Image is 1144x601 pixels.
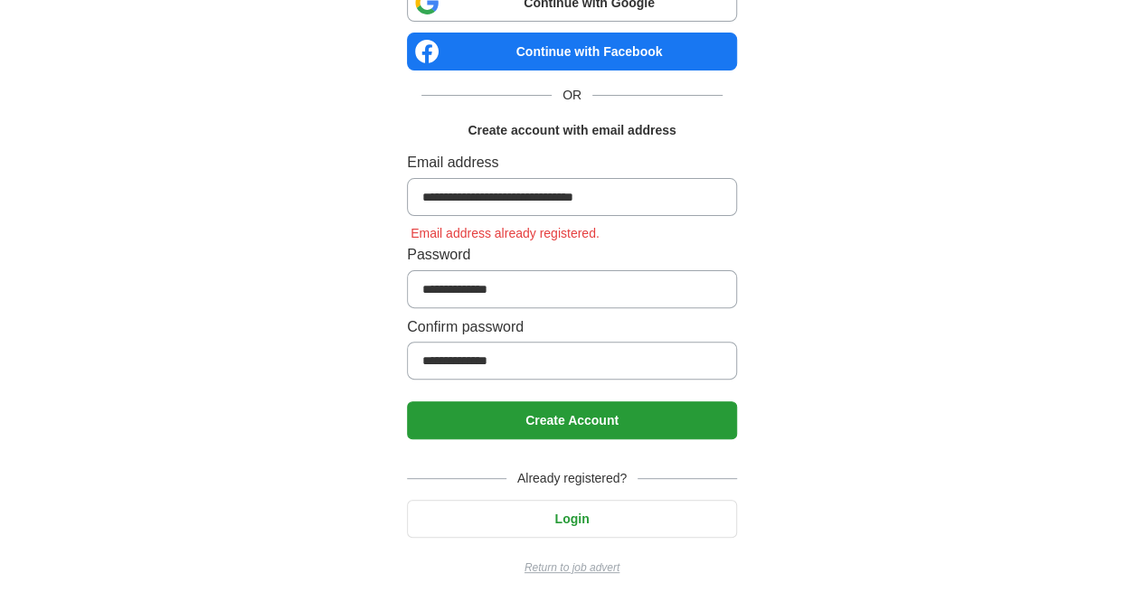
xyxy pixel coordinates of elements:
span: Email address already registered. [407,226,603,240]
label: Confirm password [407,315,737,339]
button: Login [407,500,737,538]
a: Continue with Facebook [407,33,737,70]
span: Already registered? [506,468,638,488]
a: Login [407,512,737,526]
button: Create Account [407,401,737,439]
a: Return to job advert [407,559,737,577]
label: Email address [407,151,737,174]
label: Password [407,243,737,267]
span: OR [552,85,592,105]
h1: Create account with email address [468,120,676,140]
